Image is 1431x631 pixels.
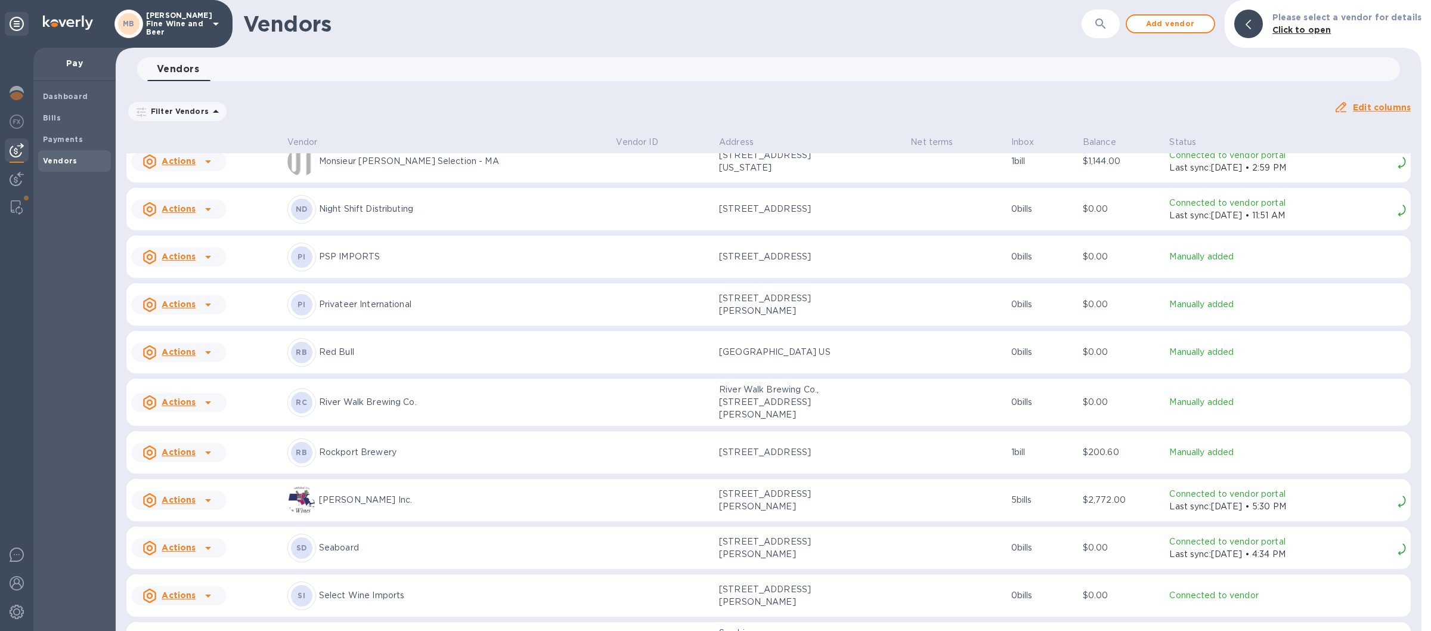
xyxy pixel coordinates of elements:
[719,346,838,358] p: [GEOGRAPHIC_DATA] US
[296,205,308,214] b: ND
[319,250,607,263] p: PSP IMPORTS
[162,156,196,166] u: Actions
[910,136,953,149] p: Net terms
[1083,136,1132,149] span: Balance
[1169,209,1393,222] p: Last sync: [DATE] • 11:51 AM
[298,300,305,309] b: PI
[43,16,93,30] img: Logo
[1011,589,1073,602] p: 0 bills
[319,396,607,409] p: River Walk Brewing Co.
[296,398,307,407] b: RC
[1083,298,1160,311] p: $0.00
[1169,396,1406,409] p: Manually added
[719,446,838,459] p: [STREET_ADDRESS]
[1011,136,1050,149] span: Inbox
[1126,14,1215,33] button: Add vendor
[319,155,607,168] p: Monsieur [PERSON_NAME] Selection - MA
[162,590,196,600] u: Actions
[1011,136,1034,149] p: Inbox
[719,203,838,215] p: [STREET_ADDRESS]
[1011,346,1073,358] p: 0 bills
[43,156,78,165] b: Vendors
[719,583,838,608] p: [STREET_ADDRESS][PERSON_NAME]
[162,397,196,407] u: Actions
[296,543,307,552] b: SD
[162,204,196,214] u: Actions
[1169,589,1406,602] p: Connected to vendor
[162,347,196,357] u: Actions
[1169,136,1196,149] p: Status
[1083,542,1160,554] p: $0.00
[1272,25,1331,35] b: Click to open
[1011,446,1073,459] p: 1 bill
[162,299,196,309] u: Actions
[162,252,196,261] u: Actions
[1083,250,1160,263] p: $0.00
[719,488,838,513] p: [STREET_ADDRESS][PERSON_NAME]
[1169,250,1406,263] p: Manually added
[43,113,61,122] b: Bills
[319,542,607,554] p: Seaboard
[1011,494,1073,506] p: 5 bills
[1169,488,1393,500] p: Connected to vendor portal
[1083,396,1160,409] p: $0.00
[243,11,1082,36] h1: Vendors
[719,536,838,561] p: [STREET_ADDRESS][PERSON_NAME]
[1083,136,1116,149] p: Balance
[43,57,106,69] p: Pay
[319,346,607,358] p: Red Bull
[298,591,305,600] b: SI
[1011,396,1073,409] p: 0 bills
[296,448,307,457] b: RB
[1272,13,1421,22] b: Please select a vendor for details
[1083,203,1160,215] p: $0.00
[616,136,658,149] p: Vendor ID
[1011,298,1073,311] p: 0 bills
[1136,17,1204,31] span: Add vendor
[1011,542,1073,554] p: 0 bills
[287,136,333,149] span: Vendor
[1169,536,1393,548] p: Connected to vendor portal
[319,298,607,311] p: Privateer International
[162,543,196,552] u: Actions
[1083,494,1160,506] p: $2,772.00
[162,447,196,457] u: Actions
[1083,346,1160,358] p: $0.00
[719,250,838,263] p: [STREET_ADDRESS]
[616,136,673,149] span: Vendor ID
[162,495,196,505] u: Actions
[1353,103,1411,112] u: Edit columns
[1011,155,1073,168] p: 1 bill
[1169,298,1406,311] p: Manually added
[146,11,206,36] p: [PERSON_NAME] Fine Wine and Beer
[1169,197,1393,209] p: Connected to vendor portal
[1011,250,1073,263] p: 0 bills
[719,149,838,174] p: [STREET_ADDRESS][US_STATE]
[1083,589,1160,602] p: $0.00
[43,135,83,144] b: Payments
[719,292,838,317] p: [STREET_ADDRESS][PERSON_NAME]
[1169,346,1406,358] p: Manually added
[719,383,838,421] p: River Walk Brewing Co., [STREET_ADDRESS][PERSON_NAME]
[296,348,307,357] b: RB
[1083,446,1160,459] p: $200.60
[1169,149,1393,162] p: Connected to vendor portal
[1169,500,1393,513] p: Last sync: [DATE] • 5:30 PM
[123,19,135,28] b: MB
[1169,548,1393,561] p: Last sync: [DATE] • 4:34 PM
[10,115,24,129] img: Foreign exchange
[719,136,769,149] span: Address
[298,252,305,261] b: PI
[43,92,88,101] b: Dashboard
[719,136,754,149] p: Address
[1011,203,1073,215] p: 0 bills
[319,203,607,215] p: Night Shift Distributing
[1169,162,1393,174] p: Last sync: [DATE] • 2:59 PM
[5,12,29,36] div: Unpin categories
[287,136,318,149] p: Vendor
[157,61,199,78] span: Vendors
[319,446,607,459] p: Rockport Brewery
[146,106,209,116] p: Filter Vendors
[910,136,968,149] span: Net terms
